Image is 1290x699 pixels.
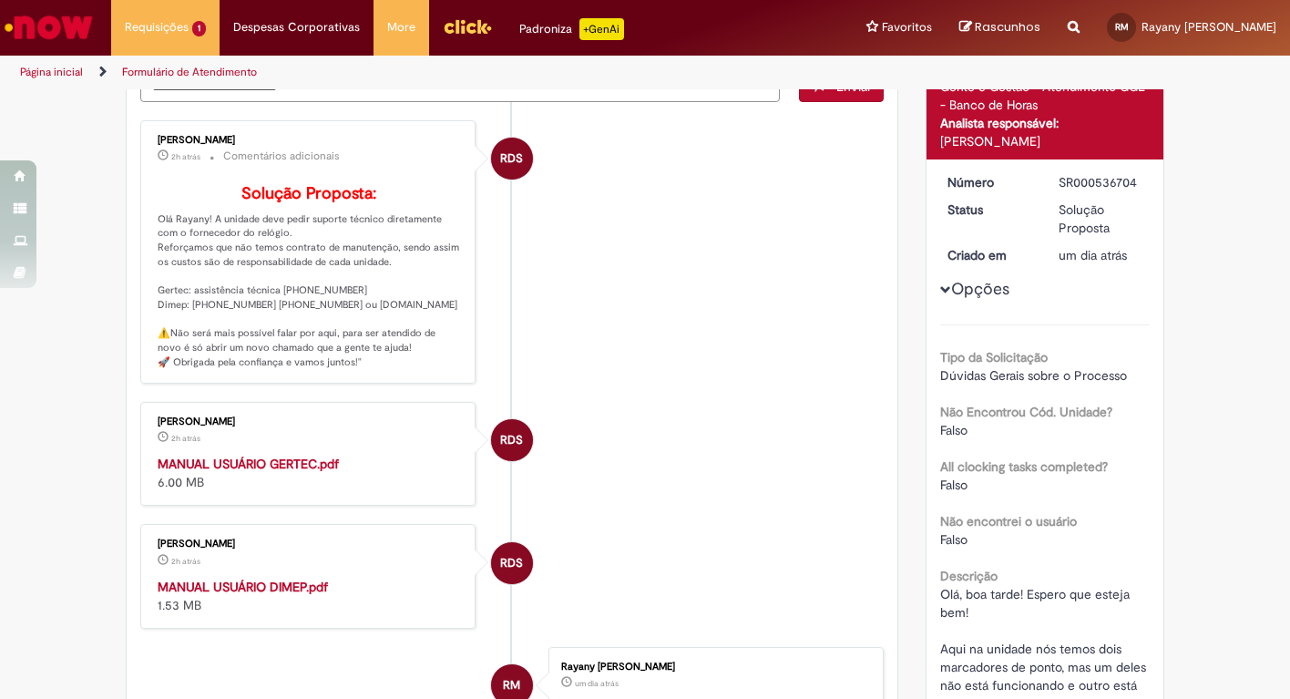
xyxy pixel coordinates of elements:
[1059,247,1127,263] time: 27/08/2025 13:49:19
[223,149,340,164] small: Comentários adicionais
[579,18,624,40] p: +GenAi
[158,185,461,370] p: Olá Rayany! A unidade deve pedir suporte técnico diretamente com o fornecedor do relógio. Reforça...
[561,662,865,673] div: Rayany [PERSON_NAME]
[940,77,1151,114] div: Gente e Gestão - Atendimento GGE - Banco de Horas
[158,579,328,595] a: MANUAL USUÁRIO DIMEP.pdf
[14,56,846,89] ul: Trilhas de página
[1059,247,1127,263] span: um dia atrás
[158,416,461,427] div: [PERSON_NAME]
[171,433,200,444] time: 28/08/2025 14:12:12
[975,18,1040,36] span: Rascunhos
[20,65,83,79] a: Página inicial
[575,678,619,689] time: 27/08/2025 13:48:33
[158,456,339,472] a: MANUAL USUÁRIO GERTEC.pdf
[158,539,461,550] div: [PERSON_NAME]
[171,433,200,444] span: 2h atrás
[1059,200,1143,237] div: Solução Proposta
[125,18,189,36] span: Requisições
[158,578,461,614] div: 1.53 MB
[2,9,96,46] img: ServiceNow
[940,114,1151,132] div: Analista responsável:
[575,678,619,689] span: um dia atrás
[491,419,533,461] div: Raquel De Souza
[233,18,360,36] span: Despesas Corporativas
[940,367,1127,384] span: Dúvidas Gerais sobre o Processo
[158,455,461,491] div: 6.00 MB
[940,477,967,493] span: Falso
[171,556,200,567] span: 2h atrás
[934,246,1046,264] dt: Criado em
[882,18,932,36] span: Favoritos
[940,349,1048,365] b: Tipo da Solicitação
[158,135,461,146] div: [PERSON_NAME]
[171,151,200,162] span: 2h atrás
[940,422,967,438] span: Falso
[122,65,257,79] a: Formulário de Atendimento
[940,568,998,584] b: Descrição
[1142,19,1276,35] span: Rayany [PERSON_NAME]
[940,458,1108,475] b: All clocking tasks completed?
[934,173,1046,191] dt: Número
[491,542,533,584] div: Raquel De Souza
[940,513,1077,529] b: Não encontrei o usuário
[940,132,1151,150] div: [PERSON_NAME]
[491,138,533,180] div: Raquel De Souza
[192,21,206,36] span: 1
[1115,21,1129,33] span: RM
[959,19,1040,36] a: Rascunhos
[519,18,624,40] div: Padroniza
[934,200,1046,219] dt: Status
[171,151,200,162] time: 28/08/2025 14:12:26
[1059,246,1143,264] div: 27/08/2025 13:49:19
[171,556,200,567] time: 28/08/2025 14:12:11
[241,183,376,204] b: Solução Proposta:
[500,541,523,585] span: RDS
[1059,173,1143,191] div: SR000536704
[940,531,967,548] span: Falso
[443,13,492,40] img: click_logo_yellow_360x200.png
[500,137,523,180] span: RDS
[940,404,1112,420] b: Não Encontrou Cód. Unidade?
[387,18,415,36] span: More
[500,418,523,462] span: RDS
[836,78,872,95] span: Enviar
